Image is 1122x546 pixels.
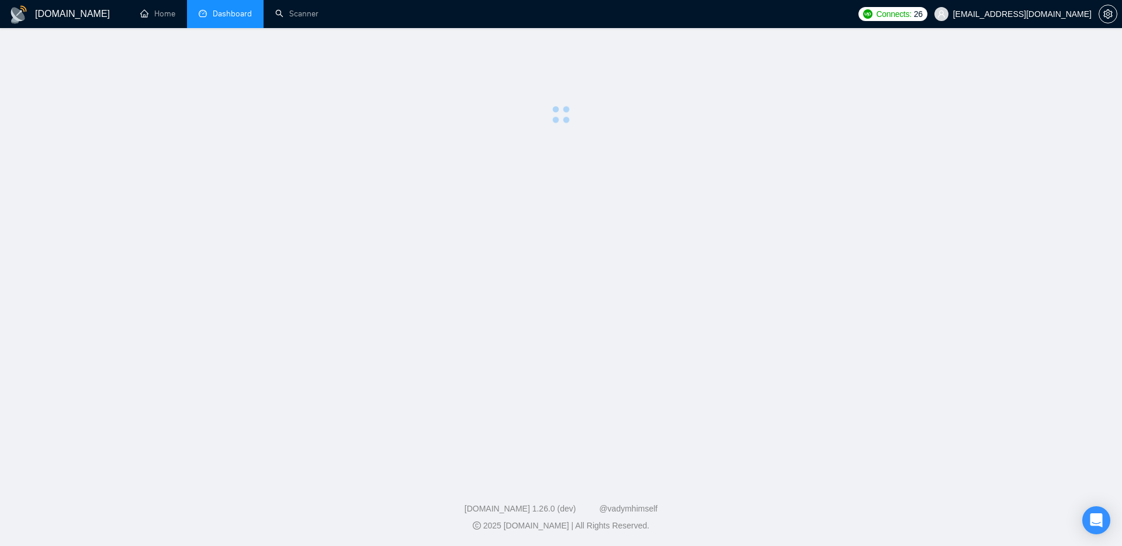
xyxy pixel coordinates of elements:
div: Open Intercom Messenger [1082,506,1110,534]
span: copyright [473,521,481,530]
img: upwork-logo.png [863,9,872,19]
img: logo [9,5,28,24]
a: [DOMAIN_NAME] 1.26.0 (dev) [465,504,576,513]
span: Dashboard [213,9,252,19]
span: dashboard [199,9,207,18]
a: searchScanner [275,9,318,19]
span: Connects: [876,8,911,20]
span: 26 [914,8,923,20]
button: setting [1099,5,1117,23]
a: @vadymhimself [599,504,657,513]
span: user [937,10,946,18]
div: 2025 [DOMAIN_NAME] | All Rights Reserved. [9,520,1113,532]
a: homeHome [140,9,175,19]
a: setting [1099,9,1117,19]
span: setting [1099,9,1117,19]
